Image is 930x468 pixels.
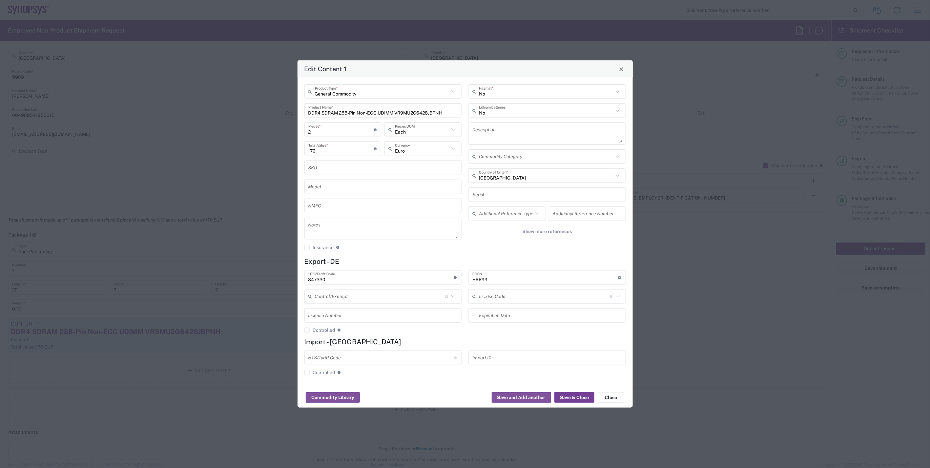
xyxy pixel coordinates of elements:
button: Close [598,392,624,403]
label: Controlled [304,328,335,333]
label: Insurance [304,245,334,250]
h4: Import - [GEOGRAPHIC_DATA] [304,338,626,346]
h4: Export - DE [304,257,626,266]
button: Commodity Library [306,392,360,403]
span: Show more references [522,228,572,235]
label: Controlled [304,370,335,375]
button: Save and Add another [492,392,551,403]
button: Close [617,64,626,74]
h4: Edit Content 1 [304,64,346,74]
button: Save & Close [554,392,594,403]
